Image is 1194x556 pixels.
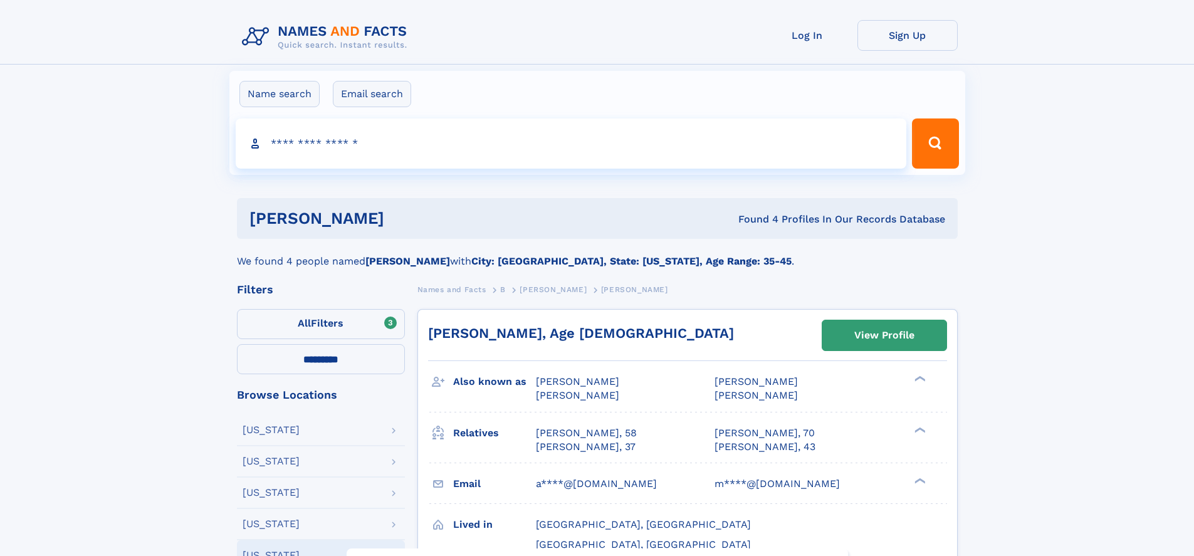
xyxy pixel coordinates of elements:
[237,284,405,295] div: Filters
[453,473,536,495] h3: Email
[912,118,958,169] button: Search Button
[536,389,619,401] span: [PERSON_NAME]
[428,325,734,341] a: [PERSON_NAME], Age [DEMOGRAPHIC_DATA]
[822,320,946,350] a: View Profile
[333,81,411,107] label: Email search
[237,239,958,269] div: We found 4 people named with .
[857,20,958,51] a: Sign Up
[237,389,405,401] div: Browse Locations
[237,20,417,54] img: Logo Names and Facts
[243,456,300,466] div: [US_STATE]
[854,321,914,350] div: View Profile
[536,538,751,550] span: [GEOGRAPHIC_DATA], [GEOGRAPHIC_DATA]
[453,514,536,535] h3: Lived in
[911,426,926,434] div: ❯
[236,118,907,169] input: search input
[453,422,536,444] h3: Relatives
[715,375,798,387] span: [PERSON_NAME]
[298,317,311,329] span: All
[237,309,405,339] label: Filters
[243,519,300,529] div: [US_STATE]
[911,476,926,485] div: ❯
[417,281,486,297] a: Names and Facts
[239,81,320,107] label: Name search
[536,426,637,440] a: [PERSON_NAME], 58
[536,440,636,454] a: [PERSON_NAME], 37
[911,375,926,383] div: ❯
[561,212,945,226] div: Found 4 Profiles In Our Records Database
[243,488,300,498] div: [US_STATE]
[249,211,562,226] h1: [PERSON_NAME]
[601,285,668,294] span: [PERSON_NAME]
[471,255,792,267] b: City: [GEOGRAPHIC_DATA], State: [US_STATE], Age Range: 35-45
[715,426,815,440] a: [PERSON_NAME], 70
[536,375,619,387] span: [PERSON_NAME]
[365,255,450,267] b: [PERSON_NAME]
[757,20,857,51] a: Log In
[243,425,300,435] div: [US_STATE]
[520,281,587,297] a: [PERSON_NAME]
[500,285,506,294] span: B
[715,440,815,454] a: [PERSON_NAME], 43
[715,389,798,401] span: [PERSON_NAME]
[536,518,751,530] span: [GEOGRAPHIC_DATA], [GEOGRAPHIC_DATA]
[500,281,506,297] a: B
[520,285,587,294] span: [PERSON_NAME]
[453,371,536,392] h3: Also known as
